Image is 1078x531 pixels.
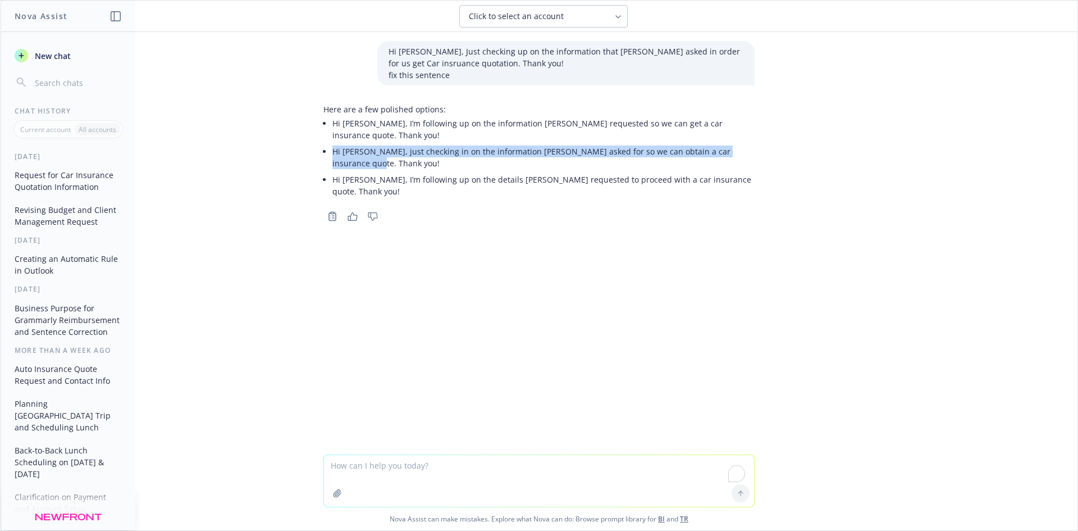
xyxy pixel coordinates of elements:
div: More than a week ago [1,346,135,355]
svg: Copy to clipboard [327,211,337,221]
textarea: To enrich screen reader interactions, please activate Accessibility in Grammarly extension settings [324,455,754,507]
div: [DATE] [1,284,135,294]
button: Auto Insurance Quote Request and Contact Info [10,360,126,390]
button: Thumbs down [364,208,382,224]
li: Hi [PERSON_NAME], I’m following up on the information [PERSON_NAME] requested so we can get a car... [332,115,755,143]
span: Nova Assist can make mistakes. Explore what Nova can do: Browse prompt library for and [5,507,1073,530]
div: Chat History [1,106,135,116]
p: Current account [20,125,71,134]
button: Revising Budget and Client Management Request [10,201,126,231]
p: fix this sentence [389,69,743,81]
li: Hi [PERSON_NAME], just checking in on the information [PERSON_NAME] asked for so we can obtain a ... [332,143,755,171]
button: Request for Car Insurance Quotation Information [10,166,126,196]
span: New chat [33,50,71,62]
input: Search chats [33,75,122,90]
button: New chat [10,46,126,66]
p: Hi [PERSON_NAME], Just checking up on the information that [PERSON_NAME] asked in order for us ge... [389,46,743,69]
li: Hi [PERSON_NAME], I’m following up on the details [PERSON_NAME] requested to proceed with a car i... [332,171,755,199]
button: Creating an Automatic Rule in Outlook [10,249,126,280]
button: Clarification on Payment and Account Setup [10,488,126,518]
p: Here are a few polished options: [323,103,755,115]
button: Business Purpose for Grammarly Reimbursement and Sentence Correction [10,299,126,341]
button: Planning [GEOGRAPHIC_DATA] Trip and Scheduling Lunch [10,394,126,437]
div: [DATE] [1,152,135,161]
h1: Nova Assist [15,10,67,22]
p: All accounts [79,125,116,134]
button: Back-to-Back Lunch Scheduling on [DATE] & [DATE] [10,441,126,483]
button: Click to select an account [459,5,628,28]
span: Click to select an account [469,11,564,22]
a: BI [658,514,665,524]
a: TR [680,514,688,524]
div: [DATE] [1,235,135,245]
